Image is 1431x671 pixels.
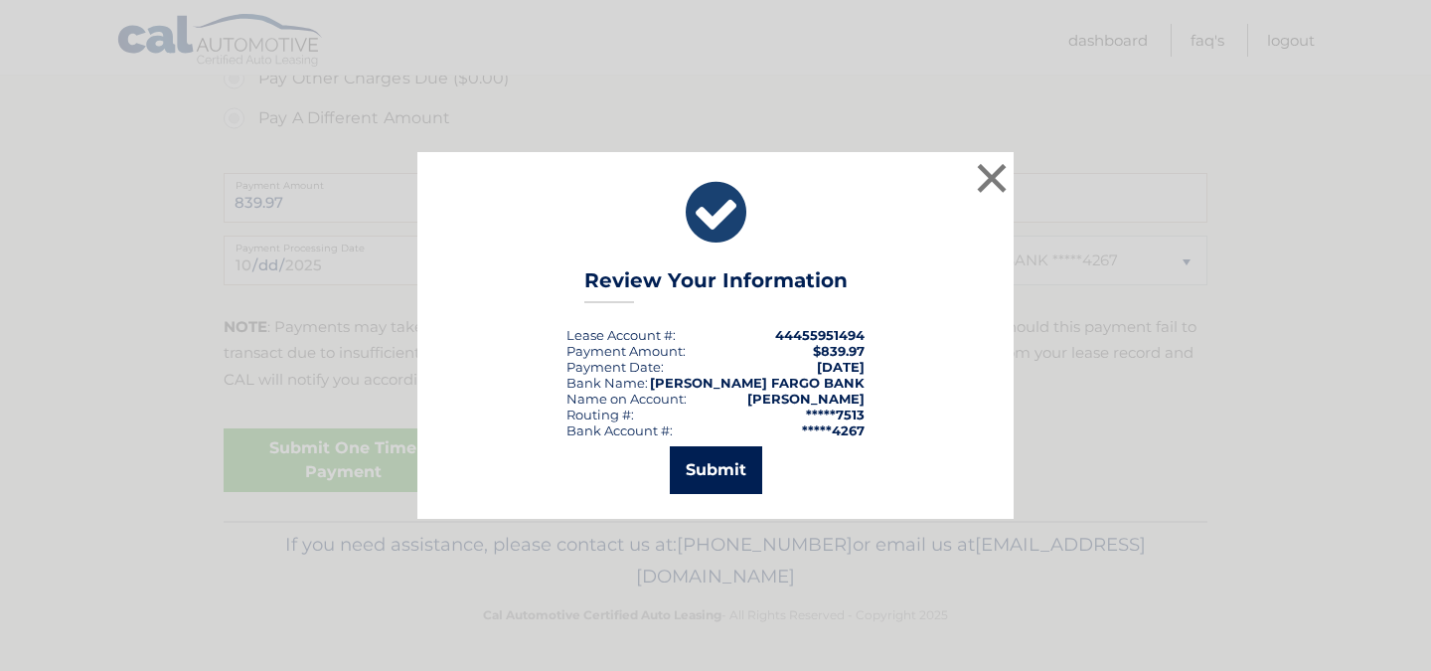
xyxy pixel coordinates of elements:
div: Payment Amount: [566,343,686,359]
div: Name on Account: [566,391,687,407]
div: Lease Account #: [566,327,676,343]
button: × [972,158,1012,198]
div: Routing #: [566,407,634,422]
strong: [PERSON_NAME] [747,391,865,407]
span: $839.97 [813,343,865,359]
div: Bank Account #: [566,422,673,438]
h3: Review Your Information [584,268,848,303]
strong: [PERSON_NAME] FARGO BANK [650,375,865,391]
span: [DATE] [817,359,865,375]
div: Bank Name: [566,375,648,391]
div: : [566,359,664,375]
strong: 44455951494 [775,327,865,343]
button: Submit [670,446,762,494]
span: Payment Date [566,359,661,375]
